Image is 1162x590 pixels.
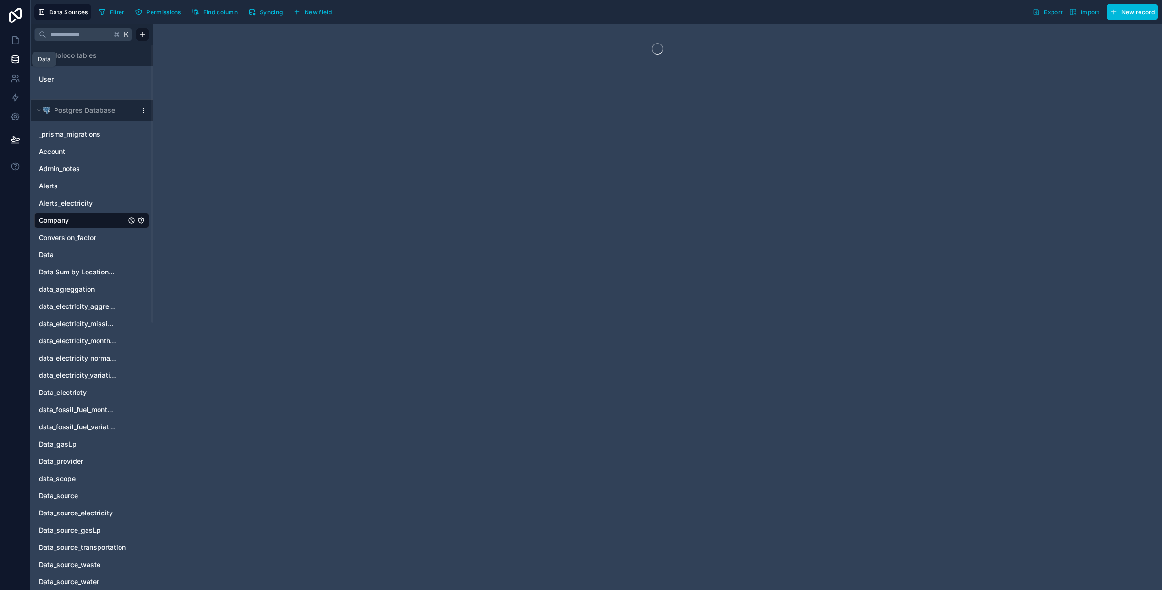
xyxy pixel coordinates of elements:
[1107,4,1158,20] button: New record
[1066,4,1103,20] button: Import
[34,488,149,503] div: Data_source
[39,457,83,466] span: Data_provider
[245,5,286,19] button: Syncing
[34,127,149,142] div: _prisma_migrations
[38,55,51,63] div: Data
[39,302,116,311] a: data_electricity_aggregation
[39,439,77,449] span: Data_gasLp
[34,419,149,435] div: data_fossil_fuel_variation
[34,230,149,245] div: Conversion_factor
[39,233,96,242] span: Conversion_factor
[39,250,126,260] a: Data
[39,577,99,587] span: Data_source_water
[34,49,143,62] button: Noloco tables
[39,491,126,501] a: Data_source
[34,402,149,417] div: data_fossil_fuel_monthly_normalization
[39,577,126,587] a: Data_source_water
[123,31,130,38] span: K
[39,267,116,277] a: Data Sum by Location and Data type
[39,147,65,156] span: Account
[39,75,54,84] span: User
[39,560,100,569] span: Data_source_waste
[34,161,149,176] div: Admin_notes
[39,216,69,225] span: Company
[110,9,125,16] span: Filter
[49,9,88,16] span: Data Sources
[34,264,149,280] div: Data Sum by Location and Data type
[34,247,149,262] div: Data
[39,543,126,552] a: Data_source_transportation
[34,523,149,538] div: Data_source_gasLp
[39,164,80,174] span: Admin_notes
[39,560,126,569] a: Data_source_waste
[1044,9,1063,16] span: Export
[39,130,126,139] a: _prisma_migrations
[39,216,126,225] a: Company
[34,4,91,20] button: Data Sources
[34,72,149,87] div: User
[39,284,116,294] a: data_agreggation
[1103,4,1158,20] a: New record
[34,557,149,572] div: Data_source_waste
[39,353,116,363] a: data_electricity_normalization
[39,508,113,518] span: Data_source_electricity
[34,316,149,331] div: data_electricity_missing_data
[34,350,149,366] div: data_electricity_normalization
[245,5,290,19] a: Syncing
[260,9,283,16] span: Syncing
[39,250,54,260] span: Data
[39,147,126,156] a: Account
[39,336,116,346] a: data_electricity_monthly_normalization
[39,198,126,208] a: Alerts_electricity
[39,508,126,518] a: Data_source_electricity
[34,540,149,555] div: Data_source_transportation
[43,107,50,114] img: Postgres logo
[34,213,149,228] div: Company
[39,405,116,415] a: data_fossil_fuel_monthly_normalization
[34,299,149,314] div: data_electricity_aggregation
[39,422,116,432] a: data_fossil_fuel_variation
[34,574,149,590] div: Data_source_water
[34,437,149,452] div: Data_gasLp
[34,144,149,159] div: Account
[39,75,116,84] a: User
[34,505,149,521] div: Data_source_electricity
[39,181,126,191] a: Alerts
[132,5,188,19] a: Permissions
[39,181,58,191] span: Alerts
[34,368,149,383] div: data_electricity_variation
[39,371,116,380] a: data_electricity_variation
[52,51,97,60] span: Noloco tables
[39,388,87,397] span: Data_electricty
[1081,9,1099,16] span: Import
[39,525,126,535] a: Data_source_gasLp
[39,233,126,242] a: Conversion_factor
[203,9,238,16] span: Find column
[39,284,95,294] span: data_agreggation
[34,282,149,297] div: data_agreggation
[39,474,116,483] a: data_scope
[39,130,100,139] span: _prisma_migrations
[146,9,181,16] span: Permissions
[34,471,149,486] div: data_scope
[54,106,115,115] span: Postgres Database
[290,5,335,19] button: New field
[39,319,116,328] a: data_electricity_missing_data
[39,457,126,466] a: Data_provider
[95,5,128,19] button: Filter
[34,104,136,117] button: Postgres logoPostgres Database
[34,454,149,469] div: Data_provider
[39,198,93,208] span: Alerts_electricity
[1121,9,1155,16] span: New record
[34,385,149,400] div: Data_electricty
[39,474,76,483] span: data_scope
[39,164,126,174] a: Admin_notes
